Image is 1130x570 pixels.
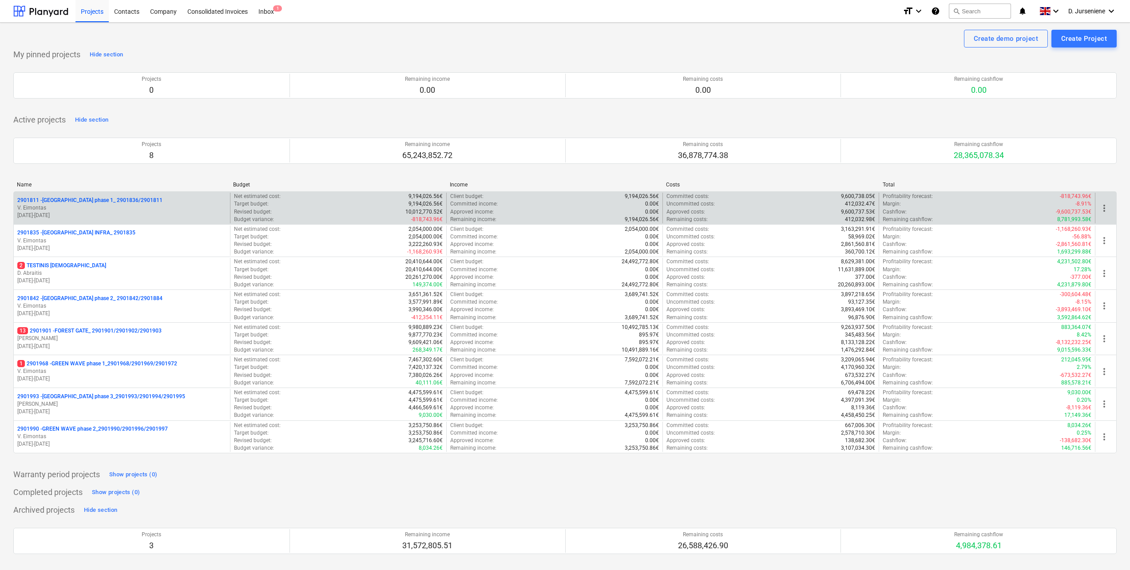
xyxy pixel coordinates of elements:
[405,258,443,265] p: 20,410,644.00€
[408,226,443,233] p: 2,054,000.00€
[17,360,226,383] div: 12901968 -GREEN WAVE phase 1_2901968/2901969/2901972V. Eimontas[DATE]-[DATE]
[1057,248,1091,256] p: 1,693,299.88€
[954,141,1004,148] p: Remaining cashflow
[645,306,659,313] p: 0.00€
[1099,366,1110,377] span: more_vert
[402,141,452,148] p: Remaining income
[913,6,924,16] i: keyboard_arrow_down
[234,216,274,223] p: Budget variance :
[848,298,875,306] p: 93,127.35€
[405,266,443,273] p: 20,410,644.00€
[234,291,281,298] p: Net estimated cost :
[450,379,496,387] p: Remaining income :
[450,216,496,223] p: Remaining income :
[408,364,443,371] p: 7,420,137.32€
[450,241,494,248] p: Approved income :
[17,343,226,350] p: [DATE] - [DATE]
[1077,364,1091,371] p: 2.79%
[845,331,875,339] p: 345,483.56€
[666,306,705,313] p: Approved costs :
[17,212,226,219] p: [DATE] - [DATE]
[450,306,494,313] p: Approved income :
[450,314,496,321] p: Remaining income :
[405,85,450,95] p: 0.00
[1099,431,1110,442] span: more_vert
[666,298,715,306] p: Uncommitted costs :
[107,467,159,482] button: Show projects (0)
[92,487,140,498] div: Show projects (0)
[848,389,875,396] p: 69,478.22€
[666,314,708,321] p: Remaining costs :
[1061,324,1091,331] p: 883,364.07€
[1075,298,1091,306] p: -8.15%
[17,229,135,237] p: 2901835 - [GEOGRAPHIC_DATA] INFRA_ 2901835
[17,433,226,440] p: V. Eimontas
[450,193,484,200] p: Client budget :
[450,331,498,339] p: Committed income :
[17,360,25,367] span: 1
[234,396,269,404] p: Target budget :
[625,248,659,256] p: 2,054,000.00€
[1057,346,1091,354] p: 9,015,596.33€
[1067,389,1091,396] p: 9,030.00€
[1057,314,1091,321] p: 3,592,864.62€
[234,346,274,354] p: Budget variance :
[411,314,443,321] p: -412,354.11€
[845,200,875,208] p: 412,032.47€
[622,324,659,331] p: 10,492,785.13€
[450,200,498,208] p: Committed income :
[234,208,272,216] p: Revised budget :
[639,339,659,346] p: 895.97€
[17,245,226,252] p: [DATE] - [DATE]
[666,364,715,371] p: Uncommitted costs :
[450,324,484,331] p: Client budget :
[841,291,875,298] p: 3,897,218.65€
[883,379,933,387] p: Remaining cashflow :
[17,360,177,368] p: 2901968 - GREEN WAVE phase 1_2901968/2901969/2901972
[17,204,226,212] p: V. Eimontas
[1060,291,1091,298] p: -300,604.48€
[234,266,269,273] p: Target budget :
[1106,6,1117,16] i: keyboard_arrow_down
[13,49,80,60] p: My pinned projects
[405,75,450,83] p: Remaining income
[903,6,913,16] i: format_size
[142,85,161,95] p: 0
[408,324,443,331] p: 9,980,889.23€
[1099,268,1110,279] span: more_vert
[450,208,494,216] p: Approved income :
[666,346,708,354] p: Remaining costs :
[666,281,708,289] p: Remaining costs :
[17,310,226,317] p: [DATE] - [DATE]
[1075,200,1091,208] p: -8.91%
[622,258,659,265] p: 24,492,772.80€
[450,281,496,289] p: Remaining income :
[883,273,907,281] p: Cashflow :
[678,141,728,148] p: Remaining costs
[1051,6,1061,16] i: keyboard_arrow_down
[645,396,659,404] p: 0.00€
[841,208,875,216] p: 9,600,737.53€
[841,356,875,364] p: 3,209,065.94€
[625,356,659,364] p: 7,592,072.21€
[666,258,709,265] p: Committed costs :
[17,327,28,334] span: 13
[17,327,226,350] div: 132901901 -FOREST GATE_ 2901901/2901902/2901903[PERSON_NAME][DATE]-[DATE]
[883,291,933,298] p: Profitability forecast :
[1051,30,1117,47] button: Create Project
[109,470,157,480] div: Show projects (0)
[883,258,933,265] p: Profitability forecast :
[408,389,443,396] p: 4,475,599.61€
[17,295,163,302] p: 2901842 - [GEOGRAPHIC_DATA] phase 2_ 2901842/2901884
[949,4,1011,19] button: Search
[645,241,659,248] p: 0.00€
[408,339,443,346] p: 9,609,421.06€
[841,226,875,233] p: 3,163,291.91€
[90,485,142,499] button: Show projects (0)
[666,226,709,233] p: Committed costs :
[883,364,901,371] p: Margin :
[1072,233,1091,241] p: -56.88%
[234,339,272,346] p: Revised budget :
[645,273,659,281] p: 0.00€
[678,150,728,161] p: 36,878,774.38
